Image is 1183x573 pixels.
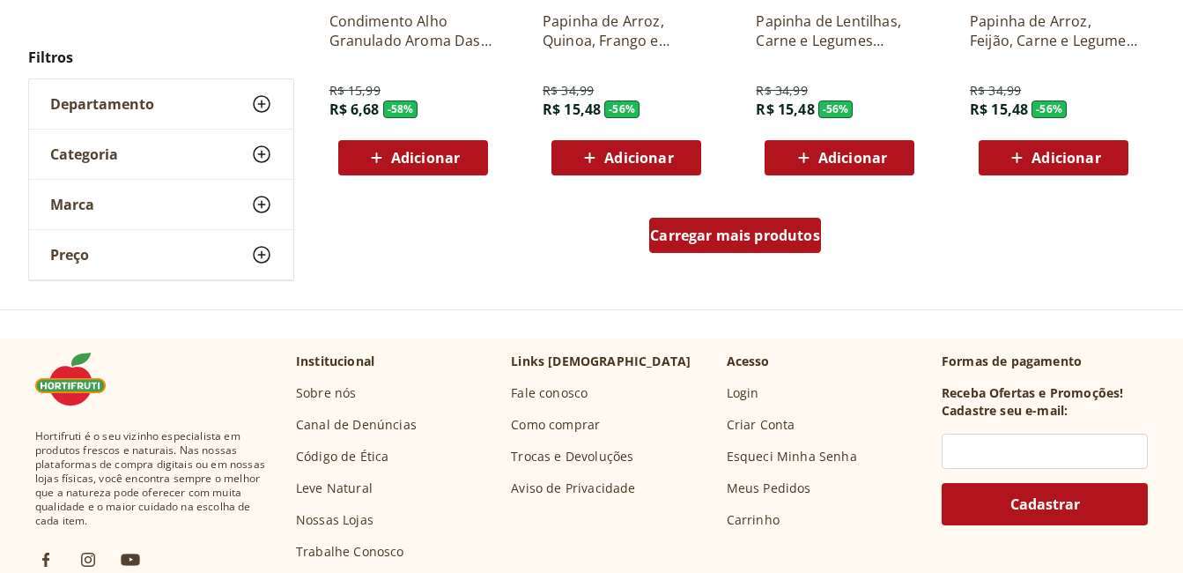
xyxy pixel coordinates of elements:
a: Carrinho [727,511,780,529]
span: R$ 6,68 [329,100,380,119]
a: Login [727,384,759,402]
button: Adicionar [765,140,914,175]
a: Carregar mais produtos [649,218,821,260]
span: R$ 34,99 [543,82,594,100]
a: Aviso de Privacidade [511,480,635,497]
span: Adicionar [1031,151,1100,165]
span: Carregar mais produtos [650,228,820,242]
span: - 56 % [818,100,854,118]
button: Cadastrar [942,483,1148,525]
span: R$ 15,48 [970,100,1028,119]
button: Categoria [29,130,293,179]
span: R$ 34,99 [756,82,807,100]
button: Departamento [29,79,293,129]
p: Institucional [296,353,374,370]
a: Leve Natural [296,480,373,497]
span: Preço [50,246,89,264]
span: Marca [50,196,94,213]
a: Sobre nós [296,384,356,402]
span: Departamento [50,95,154,113]
a: Trabalhe Conosco [296,543,404,561]
a: Canal de Denúncias [296,416,417,434]
img: fb [35,549,56,570]
a: Trocas e Devoluções [511,448,633,465]
button: Preço [29,230,293,279]
img: ytb [120,549,141,570]
p: Acesso [727,353,770,370]
span: - 56 % [604,100,640,118]
p: Links [DEMOGRAPHIC_DATA] [511,353,691,370]
img: Hortifruti [35,353,123,406]
a: Papinha de Lentilhas, Carne e Legumes Orgânica Papapa 180g [756,11,923,50]
a: Como comprar [511,416,600,434]
p: Formas de pagamento [942,353,1148,370]
span: R$ 15,48 [756,100,814,119]
span: Cadastrar [1010,497,1080,511]
span: R$ 15,99 [329,82,381,100]
button: Adicionar [551,140,701,175]
h2: Filtros [28,40,294,75]
h3: Cadastre seu e-mail: [942,402,1068,420]
span: R$ 15,48 [543,100,601,119]
span: Hortifruti é o seu vizinho especialista em produtos frescos e naturais. Nas nossas plataformas de... [35,429,268,528]
span: - 58 % [383,100,418,118]
h3: Receba Ofertas e Promoções! [942,384,1123,402]
a: Condimento Alho Granulado Aroma Das Ervas 80G [329,11,497,50]
img: ig [78,549,99,570]
button: Adicionar [979,140,1128,175]
a: Código de Ética [296,448,388,465]
button: Adicionar [338,140,488,175]
a: Esqueci Minha Senha [727,448,857,465]
span: Adicionar [604,151,673,165]
a: Criar Conta [727,416,795,434]
button: Marca [29,180,293,229]
span: - 56 % [1031,100,1067,118]
a: Nossas Lojas [296,511,373,529]
a: Fale conosco [511,384,588,402]
a: Papinha de Arroz, Feijão, Carne e Legumes Orgânica Papapa 180g [970,11,1137,50]
span: Adicionar [391,151,460,165]
span: R$ 34,99 [970,82,1021,100]
span: Adicionar [818,151,887,165]
a: Papinha de Arroz, Quinoa, Frango e Legumes Orgânica Papapa 180g [543,11,710,50]
a: Meus Pedidos [727,480,811,497]
span: Categoria [50,145,118,163]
